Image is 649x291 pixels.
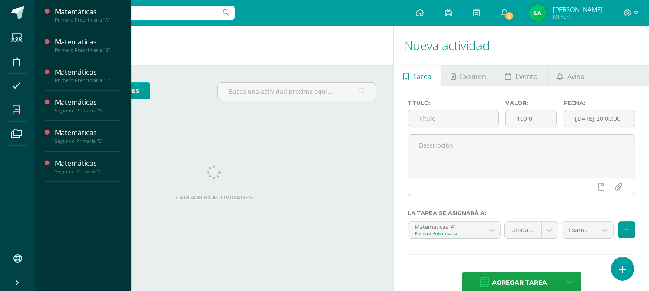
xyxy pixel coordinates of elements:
[460,66,486,87] span: Examen
[496,65,547,86] a: Evento
[553,13,603,20] span: Mi Perfil
[55,158,121,168] div: Matemáticas
[505,100,557,106] label: Valor:
[505,222,558,238] a: Unidad 4
[404,26,639,65] h1: Nueva actividad
[441,65,495,86] a: Examen
[218,83,376,100] input: Busca una actividad próxima aquí...
[567,66,585,87] span: Aviso
[569,222,590,238] span: Examen (30.0pts)
[408,110,498,127] input: Título
[55,128,121,138] div: Matemáticas
[553,5,603,14] span: [PERSON_NAME]
[52,194,376,201] label: Cargando actividades
[55,158,121,174] a: MatemáticasSegundo Primaria "C"
[55,37,121,53] a: MatemáticasPrimero Preprimaria "B"
[564,100,635,106] label: Fecha:
[45,26,383,65] h1: Actividades
[515,66,538,87] span: Evento
[415,230,477,236] div: Primero Preprimaria
[55,128,121,144] a: MatemáticasSegundo Primaria "B"
[55,7,121,17] div: Matemáticas
[55,47,121,53] div: Primero Preprimaria "B"
[55,108,121,114] div: Segundo Primaria "A"
[408,210,635,216] label: La tarea se asignará a:
[55,168,121,174] div: Segundo Primaria "C"
[40,6,235,20] input: Busca un usuario...
[55,138,121,144] div: Segundo Primaria "B"
[55,67,121,83] a: MatemáticasPrimero Preprimaria "C"
[55,77,121,83] div: Primero Preprimaria "C"
[548,65,594,86] a: Aviso
[511,222,535,238] span: Unidad 4
[55,98,121,108] div: Matemáticas
[415,222,477,230] div: Matemáticas 'A'
[394,65,441,86] a: Tarea
[408,222,500,238] a: Matemáticas 'A'Primero Preprimaria
[529,4,547,22] img: 9a1e7f6ee7d2d53670f65b8a0401b2da.png
[408,100,499,106] label: Título:
[505,11,514,21] span: 1
[55,17,121,23] div: Primero Preprimaria "A"
[564,110,635,127] input: Fecha de entrega
[413,66,432,87] span: Tarea
[55,98,121,114] a: MatemáticasSegundo Primaria "A"
[55,7,121,23] a: MatemáticasPrimero Preprimaria "A"
[55,67,121,77] div: Matemáticas
[55,37,121,47] div: Matemáticas
[506,110,556,127] input: Puntos máximos
[562,222,613,238] a: Examen (30.0pts)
